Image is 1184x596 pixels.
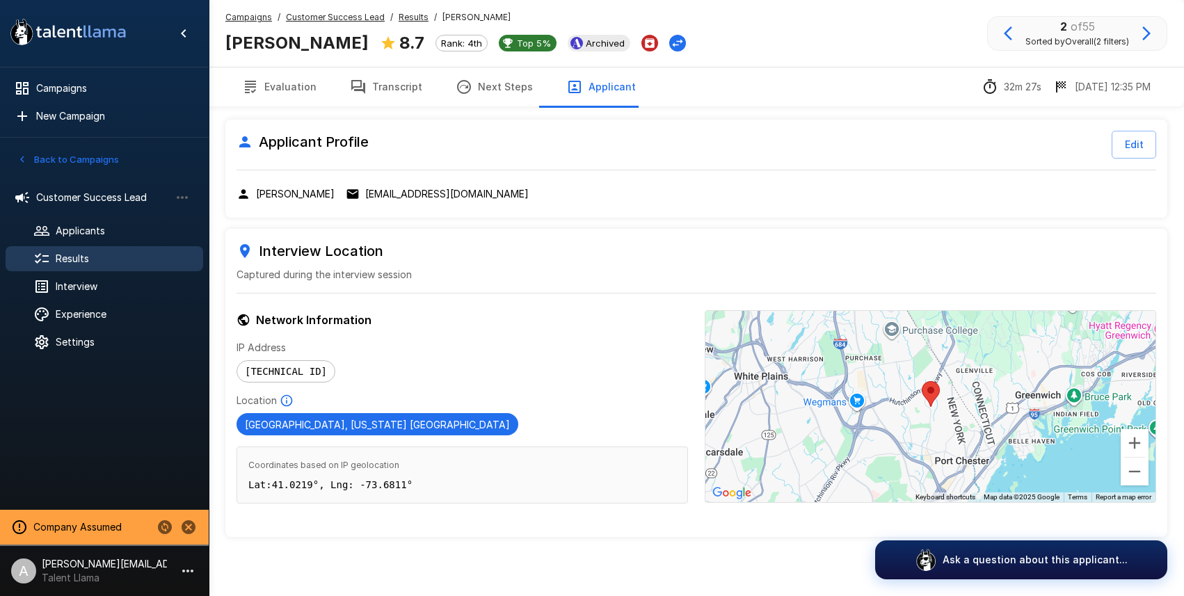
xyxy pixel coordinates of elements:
a: Terms (opens in new tab) [1068,493,1087,501]
div: Click to copy [237,187,335,201]
p: [EMAIL_ADDRESS][DOMAIN_NAME] [365,187,529,201]
p: [DATE] 12:35 PM [1075,80,1151,94]
div: View profile in Ashby [568,35,630,51]
p: Lat: 41.0219 °, Lng: -73.6811 ° [248,478,676,492]
span: [TECHNICAL_ID] [237,366,335,377]
svg: Based on IP Address and not guaranteed to be accurate [280,394,294,408]
span: [GEOGRAPHIC_DATA], [US_STATE] [GEOGRAPHIC_DATA] [237,419,518,430]
button: Keyboard shortcuts [915,492,975,502]
span: Archived [580,38,630,49]
button: Ask a question about this applicant... [875,540,1167,579]
p: [PERSON_NAME] [256,187,335,201]
span: Sorted by Overall (2 filters) [1025,35,1129,49]
div: The time between starting and completing the interview [982,79,1041,95]
img: ashbyhq_logo.jpeg [570,37,583,49]
button: Transcript [333,67,439,106]
h6: Applicant Profile [237,131,369,153]
span: Map data ©2025 Google [984,493,1059,501]
h6: Interview Location [237,240,1156,262]
img: logo_glasses@2x.png [915,549,937,571]
span: Rank: 4th [436,38,487,49]
p: 32m 27s [1004,80,1041,94]
p: Captured during the interview session [237,268,1156,282]
u: Customer Success Lead [286,12,385,22]
span: / [390,10,393,24]
button: Zoom in [1121,429,1149,457]
div: Click to copy [346,187,529,201]
button: Archive Applicant [641,35,658,51]
span: Top 5% [511,38,557,49]
span: of 55 [1071,19,1095,33]
a: Report a map error [1096,493,1151,501]
button: Edit [1112,131,1156,159]
b: 2 [1060,19,1067,33]
div: The date and time when the interview was completed [1053,79,1151,95]
button: Next Steps [439,67,550,106]
button: Applicant [550,67,653,106]
button: Change Stage [669,35,686,51]
p: Location [237,394,277,408]
a: Open this area in Google Maps (opens a new window) [709,484,755,502]
u: Campaigns [225,12,272,22]
span: Coordinates based on IP geolocation [248,458,676,472]
button: Evaluation [225,67,333,106]
span: [PERSON_NAME] [442,10,511,24]
b: [PERSON_NAME] [225,33,369,53]
button: Zoom out [1121,458,1149,485]
u: Results [399,12,429,22]
p: IP Address [237,341,688,355]
span: / [278,10,280,24]
h6: Network Information [237,310,688,330]
img: Google [709,484,755,502]
p: Ask a question about this applicant... [943,553,1128,567]
span: / [434,10,437,24]
b: 8.7 [399,33,424,53]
